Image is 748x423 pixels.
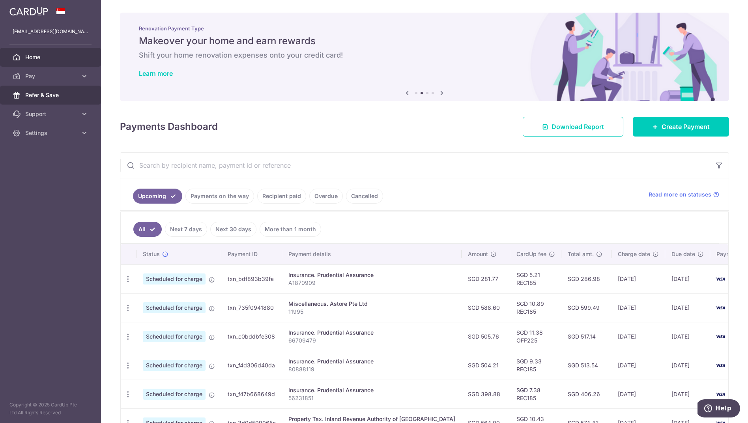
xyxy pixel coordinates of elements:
span: Pay [25,72,77,80]
input: Search by recipient name, payment id or reference [120,153,710,178]
td: [DATE] [611,322,665,351]
span: Due date [671,250,695,258]
td: txn_f47b668649d [221,380,282,408]
td: [DATE] [611,380,665,408]
img: Bank Card [712,332,728,341]
td: [DATE] [665,264,710,293]
th: Payment ID [221,244,282,264]
span: Scheduled for charge [143,389,206,400]
td: [DATE] [665,322,710,351]
img: CardUp [9,6,48,16]
img: Renovation banner [120,13,729,101]
p: 66709479 [288,337,455,344]
td: SGD 505.76 [462,322,510,351]
img: Bank Card [712,303,728,313]
span: Create Payment [662,122,710,131]
p: Renovation Payment Type [139,25,710,32]
h4: Payments Dashboard [120,120,218,134]
div: Insurance. Prudential Assurance [288,271,455,279]
iframe: Opens a widget where you can find more information [698,399,740,419]
div: Miscellaneous. Astore Pte Ltd [288,300,455,308]
th: Payment details [282,244,462,264]
span: Download Report [552,122,604,131]
a: Overdue [309,189,343,204]
div: Insurance. Prudential Assurance [288,357,455,365]
td: SGD 11.38 OFF225 [510,322,561,351]
td: SGD 588.60 [462,293,510,322]
a: Payments on the way [185,189,254,204]
td: [DATE] [665,380,710,408]
td: SGD 281.77 [462,264,510,293]
span: Scheduled for charge [143,273,206,284]
img: Bank Card [712,361,728,370]
a: Upcoming [133,189,182,204]
span: Amount [468,250,488,258]
td: txn_c0bddbfe308 [221,322,282,351]
a: All [133,222,162,237]
span: Read more on statuses [649,191,711,198]
img: Bank Card [712,274,728,284]
td: [DATE] [665,293,710,322]
td: SGD 406.26 [561,380,611,408]
td: SGD 517.14 [561,322,611,351]
td: SGD 286.98 [561,264,611,293]
td: SGD 513.54 [561,351,611,380]
span: Home [25,53,77,61]
h6: Shift your home renovation expenses onto your credit card! [139,51,710,60]
span: Scheduled for charge [143,331,206,342]
td: txn_f4d306d40da [221,351,282,380]
span: Total amt. [568,250,594,258]
a: Learn more [139,69,173,77]
a: Recipient paid [257,189,306,204]
p: [EMAIL_ADDRESS][DOMAIN_NAME] [13,28,88,36]
a: Read more on statuses [649,191,719,198]
div: Insurance. Prudential Assurance [288,329,455,337]
td: [DATE] [611,351,665,380]
h5: Makeover your home and earn rewards [139,35,710,47]
a: Create Payment [633,117,729,137]
td: SGD 7.38 REC185 [510,380,561,408]
td: [DATE] [611,293,665,322]
a: Download Report [523,117,623,137]
a: More than 1 month [260,222,321,237]
div: Property Tax. Inland Revenue Authority of [GEOGRAPHIC_DATA] [288,415,455,423]
span: Refer & Save [25,91,77,99]
span: Scheduled for charge [143,302,206,313]
div: Insurance. Prudential Assurance [288,386,455,394]
td: SGD 5.21 REC185 [510,264,561,293]
span: Support [25,110,77,118]
span: Status [143,250,160,258]
td: SGD 9.33 REC185 [510,351,561,380]
span: CardUp fee [516,250,546,258]
p: 56231851 [288,394,455,402]
img: Bank Card [712,389,728,399]
a: Next 30 days [210,222,256,237]
td: txn_bdf893b39fa [221,264,282,293]
td: SGD 504.21 [462,351,510,380]
p: 80888119 [288,365,455,373]
td: [DATE] [665,351,710,380]
p: A1870909 [288,279,455,287]
span: Settings [25,129,77,137]
a: Cancelled [346,189,383,204]
span: Charge date [618,250,650,258]
a: Next 7 days [165,222,207,237]
td: SGD 10.89 REC185 [510,293,561,322]
td: SGD 398.88 [462,380,510,408]
td: [DATE] [611,264,665,293]
span: Scheduled for charge [143,360,206,371]
td: txn_735f0941880 [221,293,282,322]
p: 11995 [288,308,455,316]
td: SGD 599.49 [561,293,611,322]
